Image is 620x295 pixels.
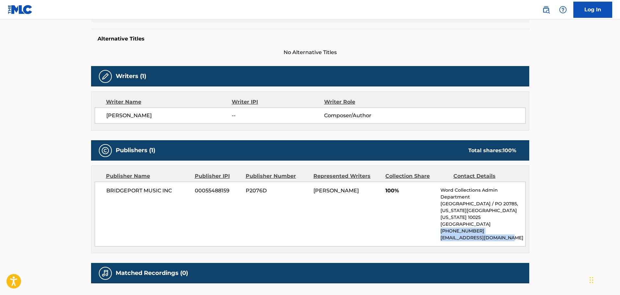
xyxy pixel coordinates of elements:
[106,98,232,106] div: Writer Name
[116,73,146,80] h5: Writers (1)
[440,234,525,241] p: [EMAIL_ADDRESS][DOMAIN_NAME]
[232,98,324,106] div: Writer IPI
[98,36,523,42] h5: Alternative Titles
[385,187,436,195] span: 100%
[91,49,529,56] span: No Alternative Titles
[556,3,569,16] div: Help
[440,200,525,207] p: [GEOGRAPHIC_DATA] / PO 20785,
[440,187,525,200] p: Word Collections Admin Department
[101,147,109,154] img: Publishers
[8,5,33,14] img: MLC Logo
[588,264,620,295] iframe: Chat Widget
[106,172,190,180] div: Publisher Name
[385,172,448,180] div: Collection Share
[453,172,516,180] div: Contact Details
[324,98,408,106] div: Writer Role
[116,269,188,277] h5: Matched Recordings (0)
[313,172,380,180] div: Represented Writers
[101,73,109,80] img: Writers
[246,187,309,195] span: P2076D
[106,112,232,119] span: [PERSON_NAME]
[540,3,553,16] a: Public Search
[101,269,109,277] img: Matched Recordings
[246,172,309,180] div: Publisher Number
[590,270,593,290] div: Drag
[440,228,525,234] p: [PHONE_NUMBER]
[468,147,516,154] div: Total shares:
[195,172,241,180] div: Publisher IPI
[573,2,612,18] a: Log In
[324,112,408,119] span: Composer/Author
[440,221,525,228] p: [GEOGRAPHIC_DATA]
[313,187,359,194] span: [PERSON_NAME]
[542,6,550,14] img: search
[440,207,525,221] p: [US_STATE][GEOGRAPHIC_DATA][US_STATE] 10025
[116,147,155,154] h5: Publishers (1)
[195,187,241,195] span: 00055488159
[232,112,324,119] span: --
[503,147,516,153] span: 100 %
[559,6,567,14] img: help
[106,187,190,195] span: BRIDGEPORT MUSIC INC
